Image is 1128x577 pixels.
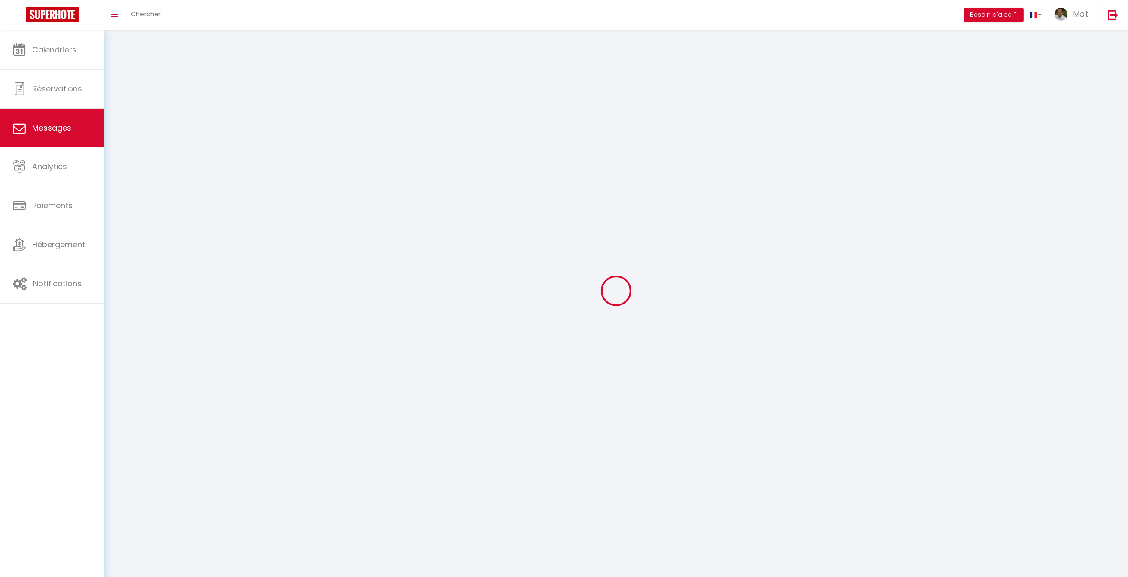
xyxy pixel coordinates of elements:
img: ... [1055,8,1067,21]
iframe: Chat [1092,538,1122,571]
span: Hébergement [32,239,85,250]
img: logout [1108,9,1119,20]
span: Notifications [33,278,82,289]
button: Ouvrir le widget de chat LiveChat [7,3,33,29]
span: Chercher [131,9,161,18]
img: Super Booking [26,7,79,22]
span: Analytics [32,161,67,172]
span: Messages [32,122,71,133]
span: Réservations [32,83,82,94]
span: Calendriers [32,44,76,55]
button: Besoin d'aide ? [964,8,1024,22]
span: Mat [1073,9,1088,19]
span: Paiements [32,200,73,211]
